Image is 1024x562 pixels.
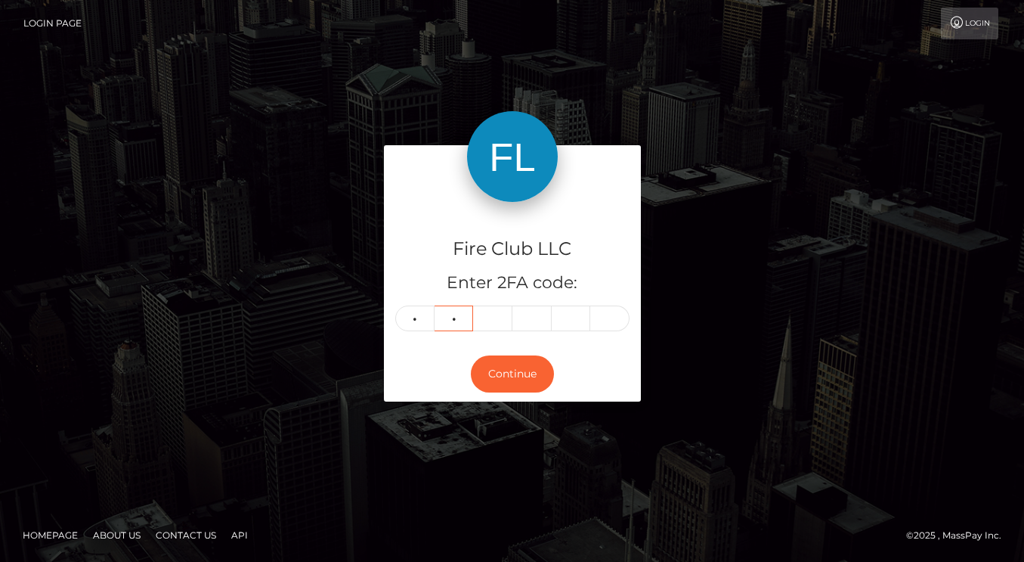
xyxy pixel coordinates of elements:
div: © 2025 , MassPay Inc. [906,527,1013,544]
a: API [225,523,254,547]
a: Login Page [23,8,82,39]
h4: Fire Club LLC [395,236,630,262]
a: About Us [87,523,147,547]
img: Fire Club LLC [467,111,558,202]
a: Contact Us [150,523,222,547]
h5: Enter 2FA code: [395,272,630,295]
a: Login [941,8,998,39]
a: Homepage [17,523,84,547]
button: Continue [471,356,554,393]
